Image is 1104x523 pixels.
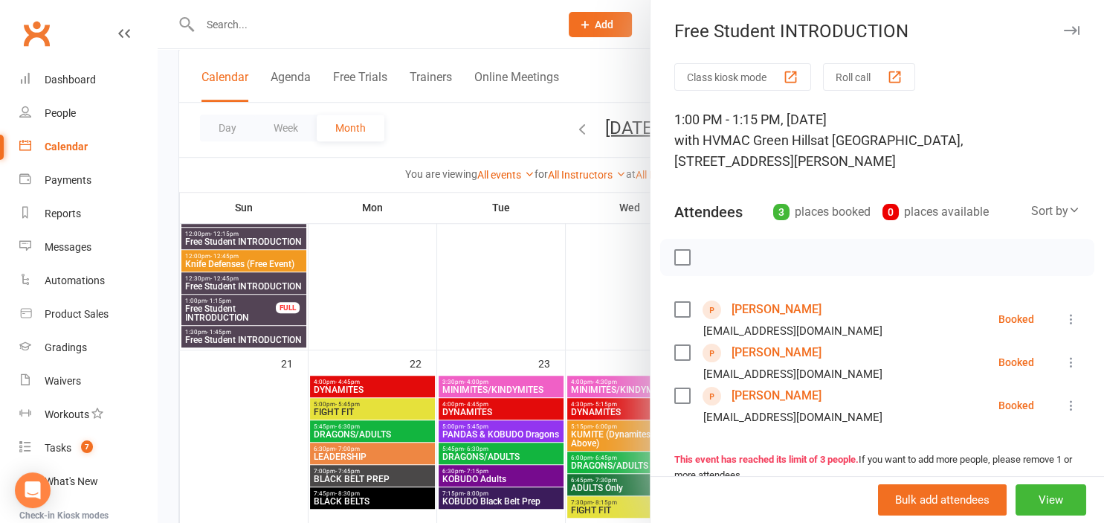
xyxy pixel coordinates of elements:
[703,408,882,427] div: [EMAIL_ADDRESS][DOMAIN_NAME]
[19,231,157,264] a: Messages
[19,465,157,498] a: What's New
[674,63,811,91] button: Class kiosk mode
[19,197,157,231] a: Reports
[19,130,157,164] a: Calendar
[45,408,89,420] div: Workouts
[651,21,1104,42] div: Free Student INTRODUCTION
[18,15,55,52] a: Clubworx
[732,298,821,321] a: [PERSON_NAME]
[19,298,157,331] a: Product Sales
[823,63,915,91] button: Roll call
[45,442,71,454] div: Tasks
[45,308,109,320] div: Product Sales
[45,241,91,253] div: Messages
[1016,484,1086,516] button: View
[45,341,87,353] div: Gradings
[19,164,157,197] a: Payments
[45,174,91,186] div: Payments
[998,314,1034,324] div: Booked
[45,275,105,286] div: Automations
[19,365,157,398] a: Waivers
[732,341,821,365] a: [PERSON_NAME]
[45,107,76,119] div: People
[882,204,899,220] div: 0
[19,264,157,298] a: Automations
[703,365,882,384] div: [EMAIL_ADDRESS][DOMAIN_NAME]
[45,475,98,487] div: What's New
[773,202,871,222] div: places booked
[1031,202,1080,221] div: Sort by
[703,321,882,341] div: [EMAIL_ADDRESS][DOMAIN_NAME]
[45,141,88,153] div: Calendar
[998,400,1034,411] div: Booked
[45,208,81,219] div: Reports
[19,63,157,97] a: Dashboard
[45,375,81,387] div: Waivers
[674,109,1080,172] div: 1:00 PM - 1:15 PM, [DATE]
[674,202,743,222] div: Attendees
[674,454,859,465] strong: This event has reached its limit of 3 people.
[998,357,1034,368] div: Booked
[732,384,821,408] a: [PERSON_NAME]
[674,452,1080,484] div: If you want to add more people, please remove 1 or more attendees.
[15,472,51,508] div: Open Intercom Messenger
[19,431,157,465] a: Tasks 7
[773,204,790,220] div: 3
[45,74,96,86] div: Dashboard
[674,132,963,169] span: at [GEOGRAPHIC_DATA], [STREET_ADDRESS][PERSON_NAME]
[19,97,157,130] a: People
[882,202,989,222] div: places available
[674,132,817,148] span: with HVMAC Green Hills
[19,331,157,365] a: Gradings
[878,484,1007,516] button: Bulk add attendees
[81,440,93,453] span: 7
[19,398,157,431] a: Workouts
